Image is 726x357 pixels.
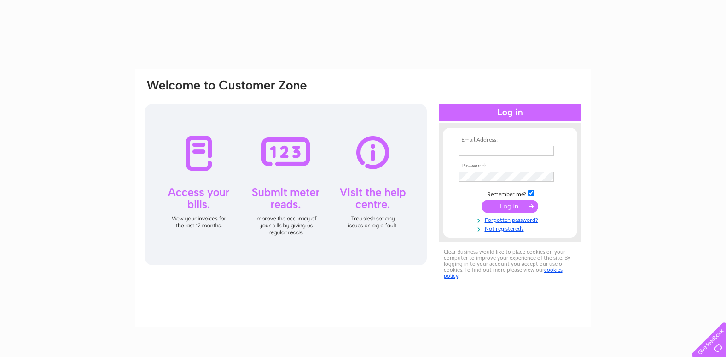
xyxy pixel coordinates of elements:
a: Forgotten password? [459,215,563,224]
div: Clear Business would like to place cookies on your computer to improve your experience of the sit... [439,244,581,284]
a: Not registered? [459,224,563,232]
th: Password: [457,163,563,169]
input: Submit [482,200,538,213]
td: Remember me? [457,189,563,198]
a: cookies policy [444,267,563,279]
th: Email Address: [457,137,563,143]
